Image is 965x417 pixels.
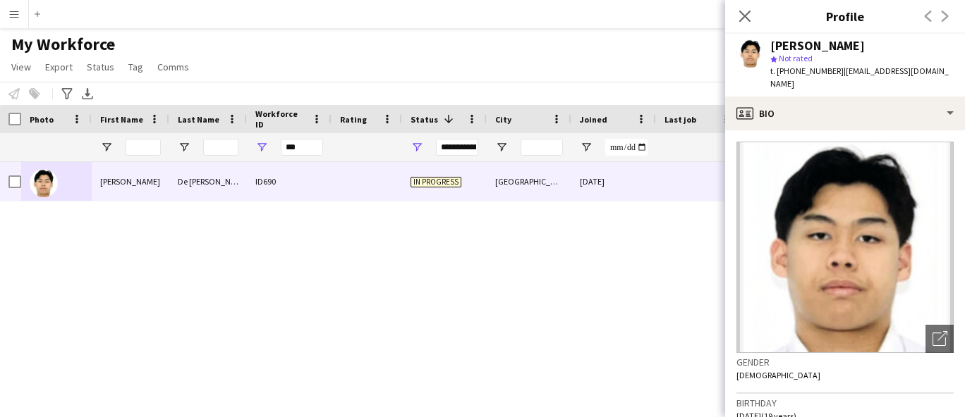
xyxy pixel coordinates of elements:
[736,142,954,353] img: Crew avatar or photo
[255,141,268,154] button: Open Filter Menu
[495,114,511,125] span: City
[11,34,115,55] span: My Workforce
[157,61,189,73] span: Comms
[40,58,78,76] a: Export
[411,114,438,125] span: Status
[770,66,949,89] span: | [EMAIL_ADDRESS][DOMAIN_NAME]
[495,141,508,154] button: Open Filter Menu
[340,114,367,125] span: Rating
[6,58,37,76] a: View
[169,162,247,201] div: De [PERSON_NAME]
[92,162,169,201] div: [PERSON_NAME]
[605,139,648,156] input: Joined Filter Input
[81,58,120,76] a: Status
[203,139,238,156] input: Last Name Filter Input
[126,139,161,156] input: First Name Filter Input
[79,85,96,102] app-action-btn: Export XLSX
[725,97,965,130] div: Bio
[770,39,865,52] div: [PERSON_NAME]
[664,114,696,125] span: Last job
[100,114,143,125] span: First Name
[30,169,58,197] img: Alejandro De leon
[571,162,656,201] div: [DATE]
[178,141,190,154] button: Open Filter Menu
[736,370,820,380] span: [DEMOGRAPHIC_DATA]
[411,141,423,154] button: Open Filter Menu
[521,139,563,156] input: City Filter Input
[152,58,195,76] a: Comms
[725,7,965,25] h3: Profile
[45,61,73,73] span: Export
[779,53,813,63] span: Not rated
[736,397,954,409] h3: Birthday
[128,61,143,73] span: Tag
[770,66,844,76] span: t. [PHONE_NUMBER]
[247,162,332,201] div: ID690
[11,61,31,73] span: View
[736,356,954,368] h3: Gender
[580,114,607,125] span: Joined
[580,141,593,154] button: Open Filter Menu
[178,114,219,125] span: Last Name
[411,177,461,187] span: In progress
[123,58,149,76] a: Tag
[487,162,571,201] div: [GEOGRAPHIC_DATA]
[281,139,323,156] input: Workforce ID Filter Input
[100,141,113,154] button: Open Filter Menu
[925,325,954,353] div: Open photos pop-in
[59,85,75,102] app-action-btn: Advanced filters
[255,108,306,130] span: Workforce ID
[87,61,114,73] span: Status
[30,114,54,125] span: Photo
